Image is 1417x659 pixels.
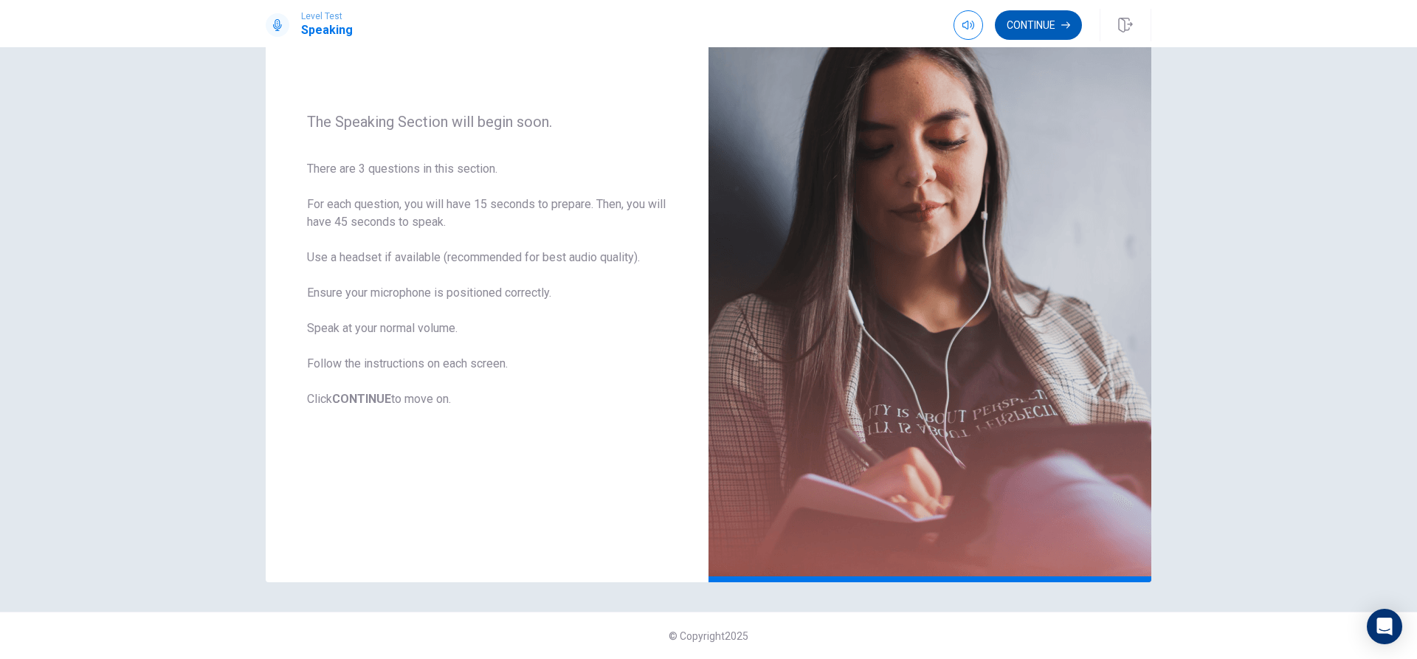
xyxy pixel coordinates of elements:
span: Level Test [301,11,353,21]
button: Continue [995,10,1082,40]
b: CONTINUE [332,392,391,406]
div: Open Intercom Messenger [1367,609,1402,644]
span: There are 3 questions in this section. For each question, you will have 15 seconds to prepare. Th... [307,160,667,408]
span: © Copyright 2025 [669,630,748,642]
span: The Speaking Section will begin soon. [307,113,667,131]
h1: Speaking [301,21,353,39]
